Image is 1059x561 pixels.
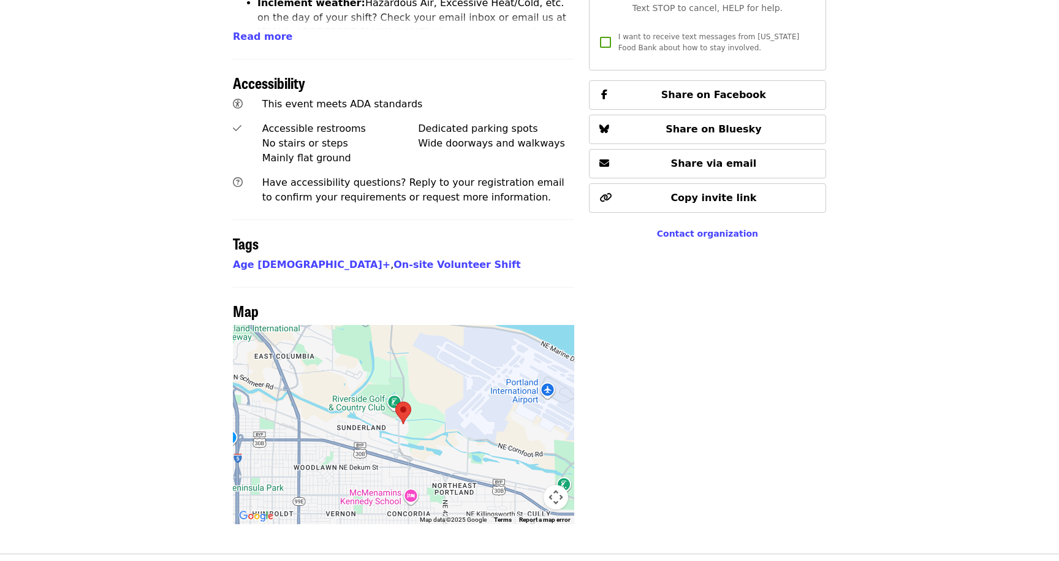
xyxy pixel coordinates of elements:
[657,229,758,239] a: Contact organization
[393,259,520,270] a: On-site Volunteer Shift
[544,485,568,509] button: Map camera controls
[670,192,756,204] span: Copy invite link
[589,80,826,110] button: Share on Facebook
[262,121,419,136] div: Accessible restrooms
[666,123,762,135] span: Share on Bluesky
[494,516,512,523] a: Terms (opens in new tab)
[661,89,766,101] span: Share on Facebook
[233,259,390,270] a: Age [DEMOGRAPHIC_DATA]+
[262,136,419,151] div: No stairs or steps
[233,259,393,270] span: ,
[519,516,571,523] a: Report a map error
[236,508,276,524] a: Open this area in Google Maps (opens a new window)
[233,300,259,321] span: Map
[262,177,564,203] span: Have accessibility questions? Reply to your registration email to confirm your requirements or re...
[236,508,276,524] img: Google
[589,149,826,178] button: Share via email
[671,158,757,169] span: Share via email
[262,98,423,110] span: This event meets ADA standards
[418,121,574,136] div: Dedicated parking spots
[233,232,259,254] span: Tags
[233,177,243,188] i: question-circle icon
[418,136,574,151] div: Wide doorways and walkways
[589,183,826,213] button: Copy invite link
[233,72,305,93] span: Accessibility
[420,516,487,523] span: Map data ©2025 Google
[233,31,292,42] span: Read more
[262,151,419,166] div: Mainly flat ground
[233,123,241,134] i: check icon
[233,29,292,44] button: Read more
[233,98,243,110] i: universal-access icon
[589,115,826,144] button: Share on Bluesky
[618,32,799,52] span: I want to receive text messages from [US_STATE] Food Bank about how to stay involved.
